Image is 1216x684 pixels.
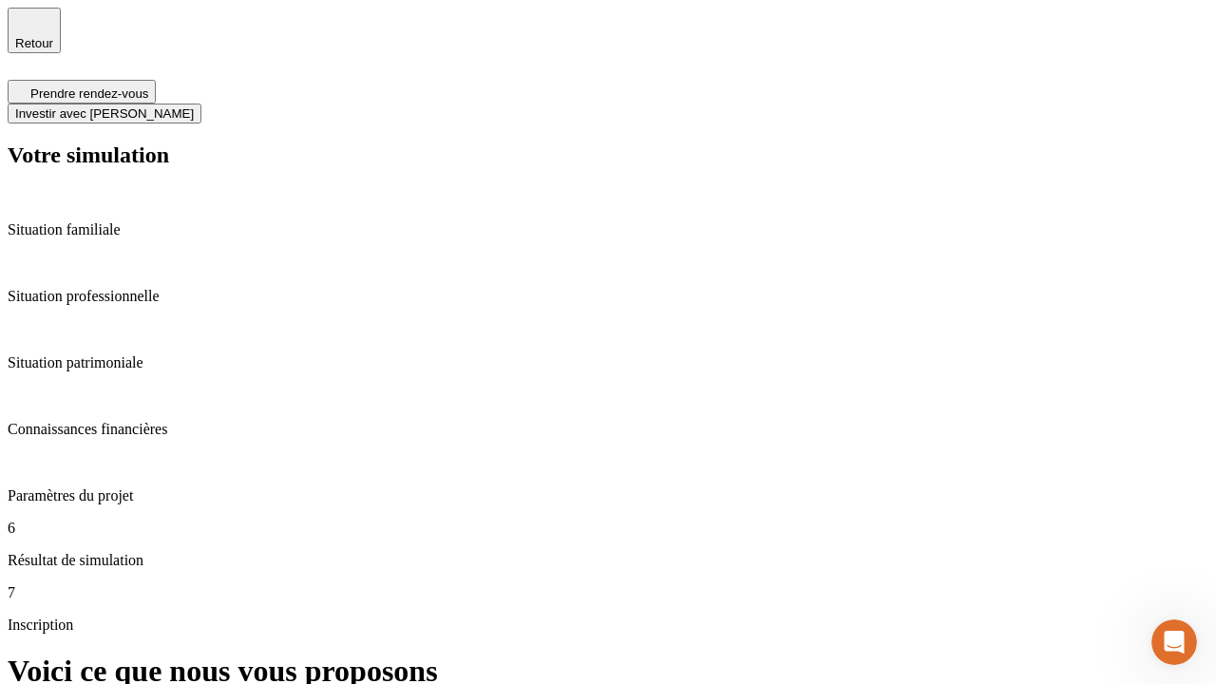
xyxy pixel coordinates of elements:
[15,36,53,50] span: Retour
[8,354,1208,371] p: Situation patrimoniale
[8,520,1208,537] p: 6
[1151,619,1197,665] iframe: Intercom live chat
[8,584,1208,601] p: 7
[8,487,1208,504] p: Paramètres du projet
[8,221,1208,238] p: Situation familiale
[8,421,1208,438] p: Connaissances financières
[8,104,201,123] button: Investir avec [PERSON_NAME]
[8,288,1208,305] p: Situation professionnelle
[30,86,148,101] span: Prendre rendez-vous
[8,617,1208,634] p: Inscription
[8,552,1208,569] p: Résultat de simulation
[15,106,194,121] span: Investir avec [PERSON_NAME]
[8,8,61,53] button: Retour
[8,142,1208,168] h2: Votre simulation
[8,80,156,104] button: Prendre rendez-vous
